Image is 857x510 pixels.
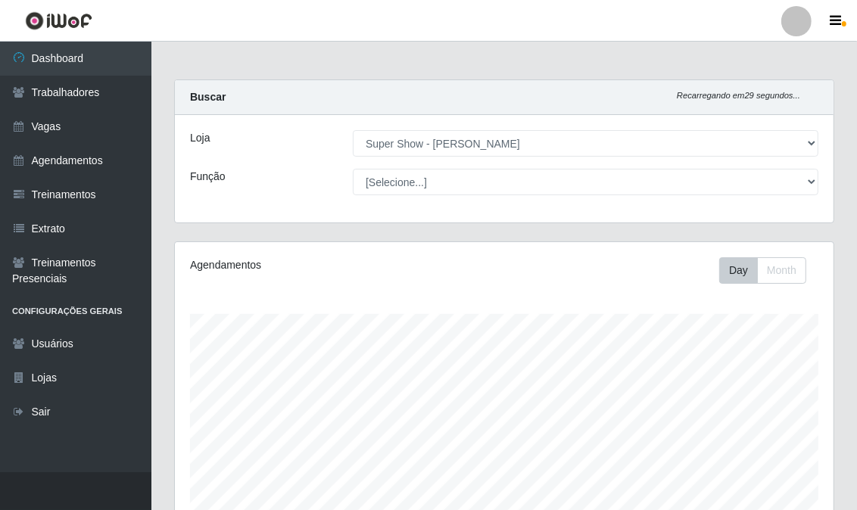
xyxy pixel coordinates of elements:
[719,257,806,284] div: First group
[25,11,92,30] img: CoreUI Logo
[719,257,818,284] div: Toolbar with button groups
[719,257,758,284] button: Day
[757,257,806,284] button: Month
[190,257,438,273] div: Agendamentos
[190,169,226,185] label: Função
[190,130,210,146] label: Loja
[190,91,226,103] strong: Buscar
[677,91,800,100] i: Recarregando em 29 segundos...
